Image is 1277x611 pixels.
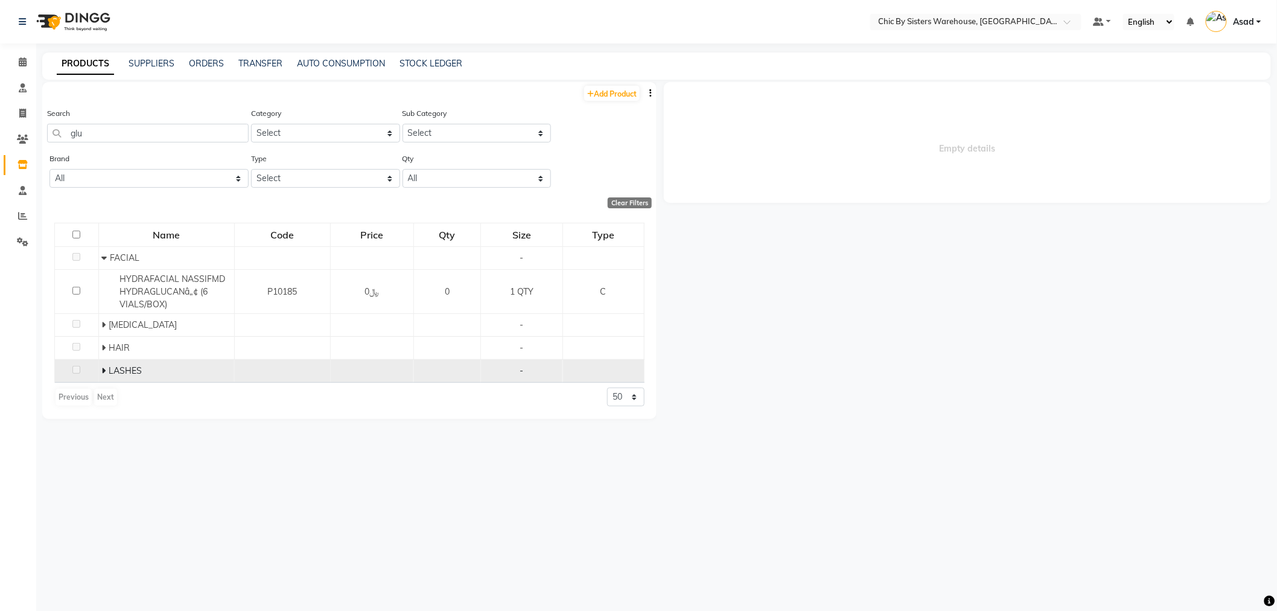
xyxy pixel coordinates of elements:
label: Qty [403,153,414,164]
span: - [520,342,523,353]
img: Asad [1206,11,1227,32]
a: TRANSFER [238,58,282,69]
span: Collapse Row [101,252,110,263]
label: Type [251,153,267,164]
div: Qty [415,224,480,246]
div: Price [331,224,413,246]
a: Add Product [584,86,640,101]
a: PRODUCTS [57,53,114,75]
div: Clear Filters [608,197,652,208]
span: HYDRAFACIAL NASSIFMD HYDRAGLUCANâ„¢ (6 VIALS/BOX) [119,274,225,310]
span: 0 [445,286,450,297]
span: - [520,319,523,330]
div: Name [100,224,234,246]
span: - [520,252,523,263]
span: Expand Row [101,319,109,330]
label: Brand [49,153,69,164]
span: Asad [1233,16,1254,28]
span: P10185 [267,286,297,297]
label: Sub Category [403,108,447,119]
span: LASHES [109,365,142,376]
span: 1 QTY [510,286,533,297]
span: ﷼0 [365,286,380,297]
img: logo [31,5,113,39]
label: Search [47,108,70,119]
a: AUTO CONSUMPTION [297,58,385,69]
span: [MEDICAL_DATA] [109,319,177,330]
span: Empty details [664,82,1271,203]
a: STOCK LEDGER [400,58,462,69]
span: FACIAL [110,252,139,263]
div: Size [482,224,561,246]
input: Search by product name or code [47,124,249,142]
a: SUPPLIERS [129,58,174,69]
span: C [600,286,607,297]
div: Code [235,224,330,246]
a: ORDERS [189,58,224,69]
div: Type [564,224,643,246]
label: Category [251,108,281,119]
span: Expand Row [101,365,109,376]
span: - [520,365,523,376]
span: Expand Row [101,342,109,353]
span: HAIR [109,342,130,353]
